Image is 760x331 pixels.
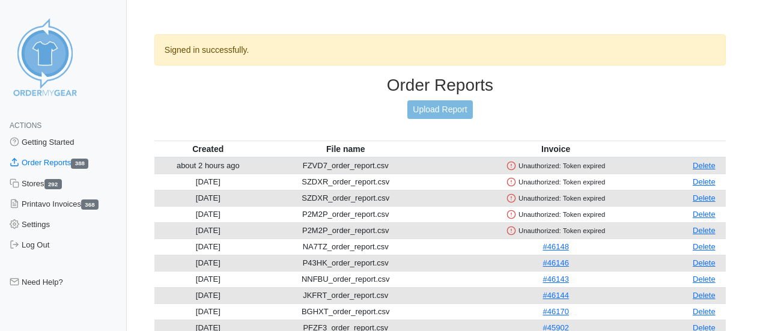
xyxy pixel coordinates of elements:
[262,255,430,271] td: P43HK_order_report.csv
[693,258,716,267] a: Delete
[543,307,568,316] a: #46170
[154,141,262,157] th: Created
[693,226,716,235] a: Delete
[543,242,568,251] a: #46148
[154,222,262,238] td: [DATE]
[262,287,430,303] td: JKFRT_order_report.csv
[154,255,262,271] td: [DATE]
[262,238,430,255] td: NA7TZ_order_report.csv
[693,210,716,219] a: Delete
[693,275,716,284] a: Delete
[693,291,716,300] a: Delete
[154,303,262,320] td: [DATE]
[262,141,430,157] th: File name
[262,174,430,190] td: SZDXR_order_report.csv
[154,34,726,65] div: Signed in successfully.
[693,307,716,316] a: Delete
[154,206,262,222] td: [DATE]
[262,206,430,222] td: P2M2P_order_report.csv
[71,159,88,169] span: 388
[432,160,680,171] div: Unauthorized: Token expired
[432,225,680,236] div: Unauthorized: Token expired
[154,238,262,255] td: [DATE]
[10,121,41,130] span: Actions
[693,242,716,251] a: Delete
[262,157,430,174] td: FZVD7_order_report.csv
[432,177,680,187] div: Unauthorized: Token expired
[81,199,99,210] span: 368
[543,291,568,300] a: #46144
[154,157,262,174] td: about 2 hours ago
[262,271,430,287] td: NNFBU_order_report.csv
[543,275,568,284] a: #46143
[154,271,262,287] td: [DATE]
[432,209,680,220] div: Unauthorized: Token expired
[693,193,716,202] a: Delete
[154,190,262,206] td: [DATE]
[543,258,568,267] a: #46146
[693,161,716,170] a: Delete
[262,303,430,320] td: BGHXT_order_report.csv
[262,222,430,238] td: P2M2P_order_report.csv
[693,177,716,186] a: Delete
[154,287,262,303] td: [DATE]
[430,141,682,157] th: Invoice
[44,179,62,189] span: 292
[154,75,726,96] h3: Order Reports
[154,174,262,190] td: [DATE]
[432,193,680,204] div: Unauthorized: Token expired
[262,190,430,206] td: SZDXR_order_report.csv
[407,100,472,119] a: Upload Report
